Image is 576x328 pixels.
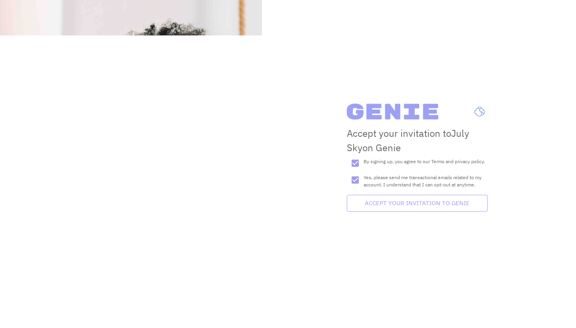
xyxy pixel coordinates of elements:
[347,126,488,155] div: Accept your invitation to July Sky on Genie
[364,158,485,165] p: By signing up, you agree to our Terms and privacy policy.
[347,104,438,120] img: Genie Logo
[472,104,488,120] img: Logo
[347,195,488,212] button: Accept your Invitation to Genie
[364,174,488,188] div: Yes, please send me transactional emails related to my account. I understand that I can opt-out a...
